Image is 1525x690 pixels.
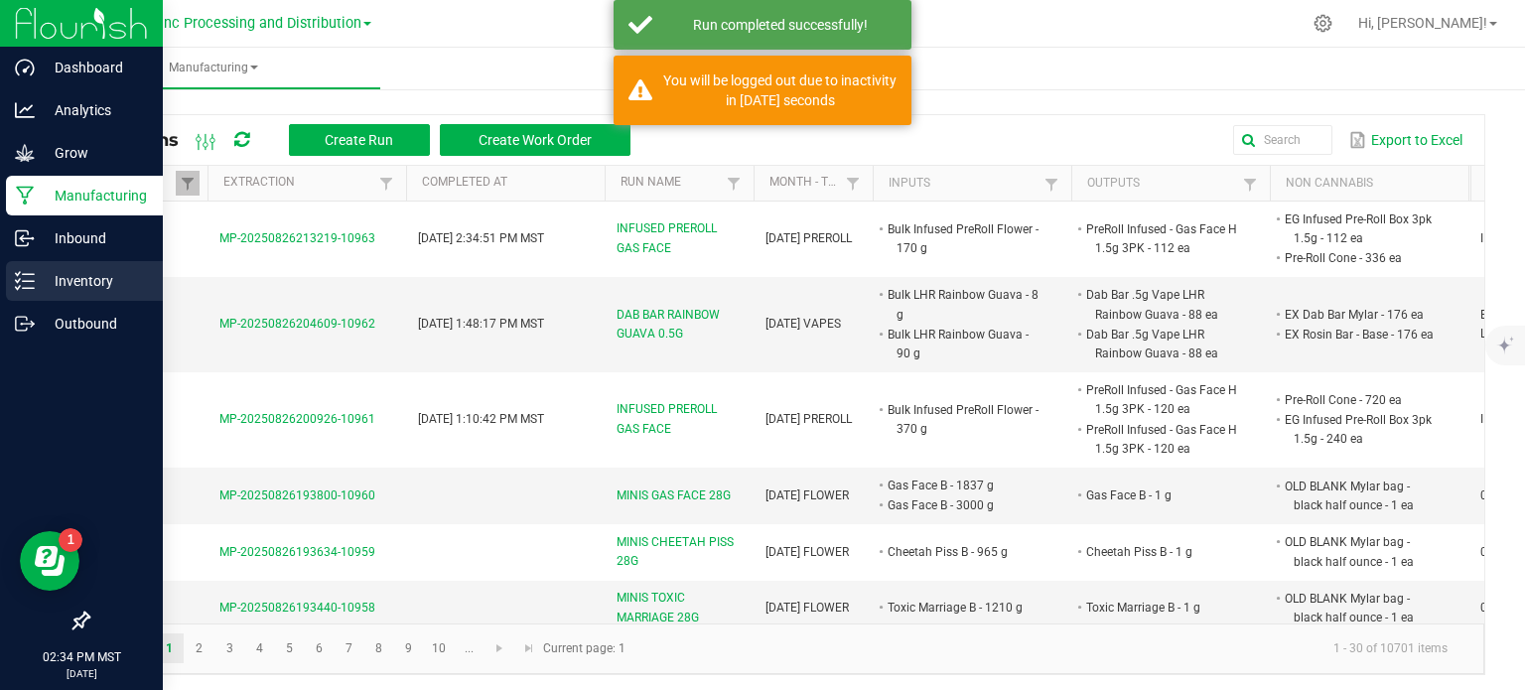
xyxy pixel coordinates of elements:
[1083,598,1240,618] li: Toxic Marriage B - 1 g
[418,412,544,426] span: [DATE] 1:10:42 PM MST
[1282,325,1439,345] li: EX Rosin Bar - Base - 176 ea
[617,486,731,505] span: MINIS GAS FACE 28G
[617,589,742,626] span: MINIS TOXIC MARRIAGE 28G
[479,132,592,148] span: Create Work Order
[885,542,1041,562] li: Cheetah Piss B - 965 g
[440,124,630,156] button: Create Work Order
[885,219,1041,258] li: Bulk Infused PreRoll Flower - 170 g
[15,314,35,334] inline-svg: Outbound
[35,56,154,79] p: Dashboard
[176,171,200,196] a: Filter
[1282,248,1439,268] li: Pre-Roll Cone - 336 ea
[15,228,35,248] inline-svg: Inbound
[1282,532,1439,571] li: OLD BLANK Mylar bag - black half ounce - 1 ea
[485,633,514,663] a: Go to the next page
[418,231,544,245] span: [DATE] 2:34:51 PM MST
[1071,166,1270,202] th: Outputs
[35,226,154,250] p: Inbound
[305,633,334,663] a: Page 6
[1233,125,1332,155] input: Search
[885,476,1041,495] li: Gas Face B - 1837 g
[35,269,154,293] p: Inventory
[219,488,375,502] span: MP-20250826193800-10960
[1270,166,1468,202] th: Non Cannabis
[219,231,375,245] span: MP-20250826213219-10963
[215,633,244,663] a: Page 3
[219,601,375,615] span: MP-20250826193440-10958
[35,312,154,336] p: Outbound
[873,166,1071,202] th: Inputs
[223,175,373,191] a: ExtractionSortable
[617,533,742,571] span: MINIS CHEETAH PISS 28G
[1083,285,1240,324] li: Dab Bar .5g Vape LHR Rainbow Guava - 88 ea
[425,633,454,663] a: Page 10
[219,545,375,559] span: MP-20250826193634-10959
[765,412,852,426] span: [DATE] PREROLL
[88,623,1484,674] kendo-pager: Current page: 1
[885,495,1041,515] li: Gas Face B - 3000 g
[275,633,304,663] a: Page 5
[48,48,380,89] a: Manufacturing
[765,545,849,559] span: [DATE] FLOWER
[722,171,746,196] a: Filter
[394,633,423,663] a: Page 9
[1311,14,1335,33] div: Manage settings
[58,15,361,32] span: Globe Farmacy Inc Processing and Distribution
[1344,123,1467,157] button: Export to Excel
[663,15,897,35] div: Run completed successfully!
[637,632,1463,665] kendo-pager-info: 1 - 30 of 10701 items
[514,633,543,663] a: Go to the last page
[621,175,721,191] a: Run NameSortable
[289,124,430,156] button: Create Run
[1083,542,1240,562] li: Cheetah Piss B - 1 g
[1083,325,1240,363] li: Dab Bar .5g Vape LHR Rainbow Guava - 88 ea
[103,123,645,157] div: All Runs
[35,141,154,165] p: Grow
[1282,410,1439,449] li: EG Infused Pre-Roll Box 3pk 1.5g - 240 ea
[335,633,363,663] a: Page 7
[15,100,35,120] inline-svg: Analytics
[1040,172,1063,197] a: Filter
[1282,589,1439,627] li: OLD BLANK Mylar bag - black half ounce - 1 ea
[1282,305,1439,325] li: EX Dab Bar Mylar - 176 ea
[765,488,849,502] span: [DATE] FLOWER
[885,400,1041,439] li: Bulk Infused PreRoll Flower - 370 g
[155,633,184,663] a: Page 1
[15,143,35,163] inline-svg: Grow
[1083,420,1240,459] li: PreRoll Infused - Gas Face H 1.5g 3PK - 120 ea
[325,132,393,148] span: Create Run
[617,219,742,257] span: INFUSED PREROLL GAS FACE
[364,633,393,663] a: Page 8
[765,231,852,245] span: [DATE] PREROLL
[9,648,154,666] p: 02:34 PM MST
[885,598,1041,618] li: Toxic Marriage B - 1210 g
[418,317,544,331] span: [DATE] 1:48:17 PM MST
[9,666,154,681] p: [DATE]
[1083,219,1240,258] li: PreRoll Infused - Gas Face H 1.5g 3PK - 112 ea
[1083,380,1240,419] li: PreRoll Infused - Gas Face H 1.5g 3PK - 120 ea
[769,175,840,191] a: Month - TypeSortable
[617,400,742,438] span: INFUSED PREROLL GAS FACE
[35,98,154,122] p: Analytics
[219,317,375,331] span: MP-20250826204609-10962
[35,184,154,207] p: Manufacturing
[1238,172,1262,197] a: Filter
[15,58,35,77] inline-svg: Dashboard
[15,186,35,206] inline-svg: Manufacturing
[1282,477,1439,515] li: OLD BLANK Mylar bag - black half ounce - 1 ea
[617,306,742,344] span: DAB BAR RAINBOW GUAVA 0.5G
[422,175,597,191] a: Completed AtSortable
[374,171,398,196] a: Filter
[1083,485,1240,505] li: Gas Face B - 1 g
[885,285,1041,324] li: Bulk LHR Rainbow Guava - 8 g
[765,317,841,331] span: [DATE] VAPES
[1282,209,1439,248] li: EG Infused Pre-Roll Box 3pk 1.5g - 112 ea
[841,171,865,196] a: Filter
[455,633,484,663] a: Page 11
[59,528,82,552] iframe: Resource center unread badge
[245,633,274,663] a: Page 4
[663,70,897,110] div: You will be logged out due to inactivity in 1113 seconds
[765,601,849,615] span: [DATE] FLOWER
[521,640,537,656] span: Go to the last page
